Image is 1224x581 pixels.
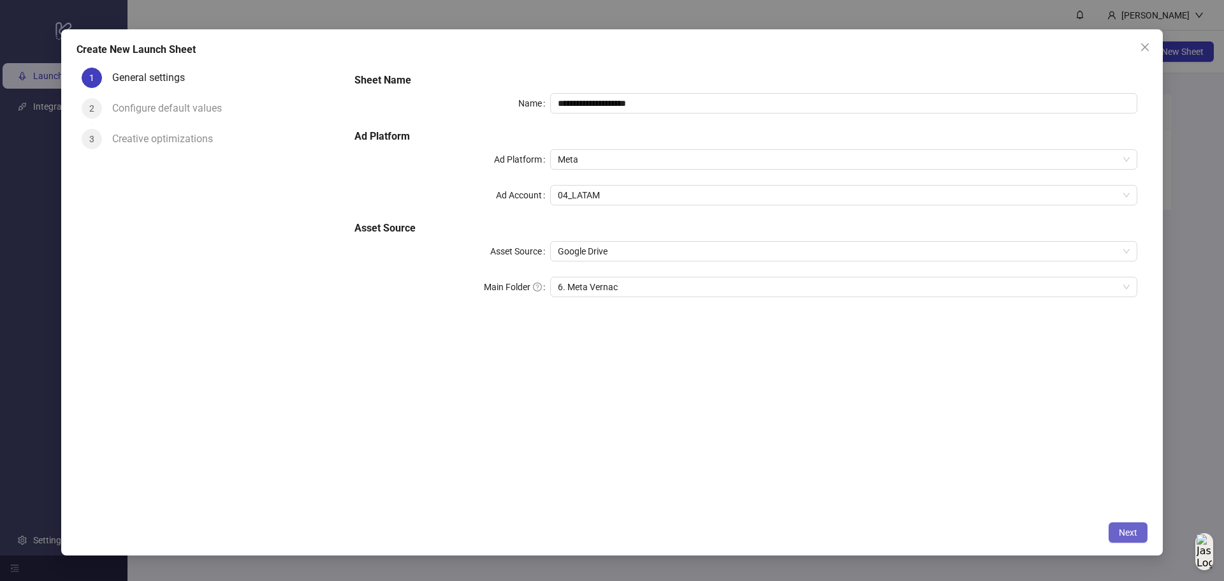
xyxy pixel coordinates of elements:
label: Asset Source [490,241,550,261]
span: Next [1119,527,1137,538]
span: close [1140,42,1150,52]
span: 04_LATAM [558,186,1130,205]
div: General settings [112,68,195,88]
h5: Asset Source [354,221,1137,236]
span: 6. Meta Vernac [558,277,1130,297]
div: Configure default values [112,98,232,119]
button: Next [1109,522,1147,543]
span: 2 [89,103,94,114]
h5: Ad Platform [354,129,1137,144]
div: Creative optimizations [112,129,223,149]
label: Ad Account [496,185,550,205]
span: question-circle [533,283,542,291]
label: Name [518,93,550,114]
div: Create New Launch Sheet [76,42,1147,57]
span: Meta [558,150,1130,169]
span: 1 [89,73,94,83]
span: Google Drive [558,242,1130,261]
label: Ad Platform [494,149,550,170]
input: Name [550,93,1137,114]
button: Close [1135,37,1155,57]
h5: Sheet Name [354,73,1137,88]
label: Main Folder [484,277,550,297]
span: 3 [89,134,94,144]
